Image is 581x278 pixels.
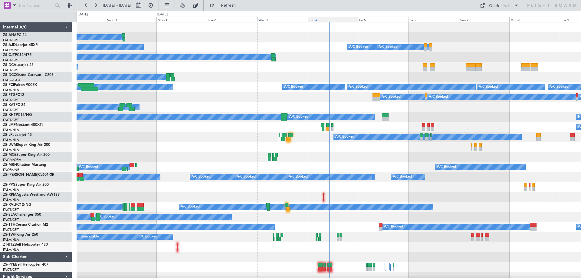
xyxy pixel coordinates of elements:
a: ZS-AJDLearjet 45XR [3,43,38,47]
span: ZS-CJT [3,53,15,57]
span: ZS-MRH [3,163,17,167]
div: A/C Booked [382,93,401,102]
a: ZS-TTHCessna Citation M2 [3,223,48,227]
span: ZS-[PERSON_NAME] [3,173,38,177]
a: FACT/CPT [3,208,19,212]
span: ZS-LRJ [3,133,15,137]
div: A/C Booked [138,232,157,241]
a: ZS-TWPKing Air 260 [3,233,38,237]
div: Mon 1 [156,17,207,22]
a: ZS-RPMAgusta Westland AW139 [3,193,60,197]
a: FALA/HLA [3,88,19,92]
span: ZS-MCE [3,153,16,157]
div: A/C Booked [550,83,569,92]
span: ZT-RTZ [3,243,15,247]
a: ZT-RTZBell Helicopter 430 [3,243,48,247]
span: ZS-PYE [3,263,15,267]
div: A/C Booked [384,222,403,231]
div: Wed 3 [257,17,308,22]
span: ZS-AJD [3,43,16,47]
a: FACT/CPT [3,68,19,72]
a: FALA/HLA [3,148,19,152]
a: FACT/CPT [3,118,19,122]
span: ZS-PPG [3,183,15,187]
a: FACT/CPT [3,227,19,232]
a: ZS-DCALearjet 45 [3,63,34,67]
div: A/C Booked [335,132,354,142]
a: ZS-SLAChallenger 350 [3,213,41,217]
div: A/C Booked [429,93,448,102]
span: ZS-DCA [3,63,16,67]
a: FACT/CPT [3,217,19,222]
div: A/C Booked [237,172,256,182]
span: ZS-FTG [3,93,15,97]
span: ZS-RVL [3,203,15,207]
a: FACT/CPT [3,58,19,62]
a: ZS-CJTPC12/47E [3,53,31,57]
span: Refresh [216,3,241,8]
a: FAOR/JNB [3,48,19,52]
span: ZS-AHA [3,33,17,37]
a: ZS-PPGSuper King Air 200 [3,183,49,187]
a: FALA/HLA [3,237,19,242]
a: FALA/HLA [3,247,19,252]
div: Sat 30 [55,17,106,22]
a: ZS-KATPC-24 [3,103,25,107]
a: ZS-MRHCitation Mustang [3,163,46,167]
a: FALA/HLA [3,138,19,142]
a: ZS-PYEBell Helicopter 407 [3,263,48,267]
a: ZS-FCIFalcon 900EX [3,83,37,87]
span: [DATE] - [DATE] [103,3,131,8]
span: ZS-DCC [3,73,16,77]
a: ZS-LRJLearjet 45 [3,133,32,137]
div: A/C Unavailable [74,232,99,241]
span: ZS-SLA [3,213,15,217]
span: ZS-KAT [3,103,15,107]
a: FACT/CPT [3,108,19,112]
div: A/C Booked [192,172,211,182]
div: A/C Booked [479,83,498,92]
div: A/C Booked [181,202,200,211]
a: ZS-MCESuper King Air 200 [3,153,50,157]
div: A/C Booked [379,43,398,52]
a: ZS-LMFNextant 400XTi [3,123,43,127]
div: Sun 31 [106,17,156,22]
div: A/C Booked [79,162,98,172]
span: ZS-RPM [3,193,16,197]
div: A/C Booked [289,113,308,122]
div: A/C Booked [349,83,368,92]
a: ZS-KHTPC12/NG [3,113,32,117]
span: ZS-KHT [3,113,16,117]
a: ZS-DCCGrand Caravan - C208 [3,73,54,77]
a: FALA/HLA [3,188,19,192]
a: FALA/HLA [3,128,19,132]
div: A/C Booked [289,172,308,182]
span: ZS-TTH [3,223,15,227]
a: FAOR/JNB [3,168,19,172]
a: FACT/CPT [3,38,19,42]
div: Sun 7 [459,17,510,22]
div: A/C Booked [284,83,303,92]
div: Quick Links [489,3,510,9]
div: [DATE] [157,12,168,17]
div: A/C Booked [97,212,116,221]
input: Trip Number [18,1,53,10]
button: Refresh [207,1,243,10]
div: Tue 2 [207,17,257,22]
div: [DATE] [78,12,88,17]
span: ZS-LWM [3,143,17,147]
a: FACT/CPT [3,267,19,272]
div: Mon 8 [509,17,560,22]
span: ZS-FCI [3,83,14,87]
div: Thu 4 [308,17,358,22]
div: A/C Booked [437,162,456,172]
a: FALA/HLA [3,198,19,202]
a: ZS-AHAPC-24 [3,33,27,37]
span: ZS-LMF [3,123,16,127]
div: A/C Booked [393,172,412,182]
a: ZS-LWMSuper King Air 200 [3,143,50,147]
div: Fri 5 [358,17,409,22]
a: ZS-FTGPC12 [3,93,24,97]
div: Sat 6 [409,17,459,22]
a: FACT/CPT [3,98,19,102]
